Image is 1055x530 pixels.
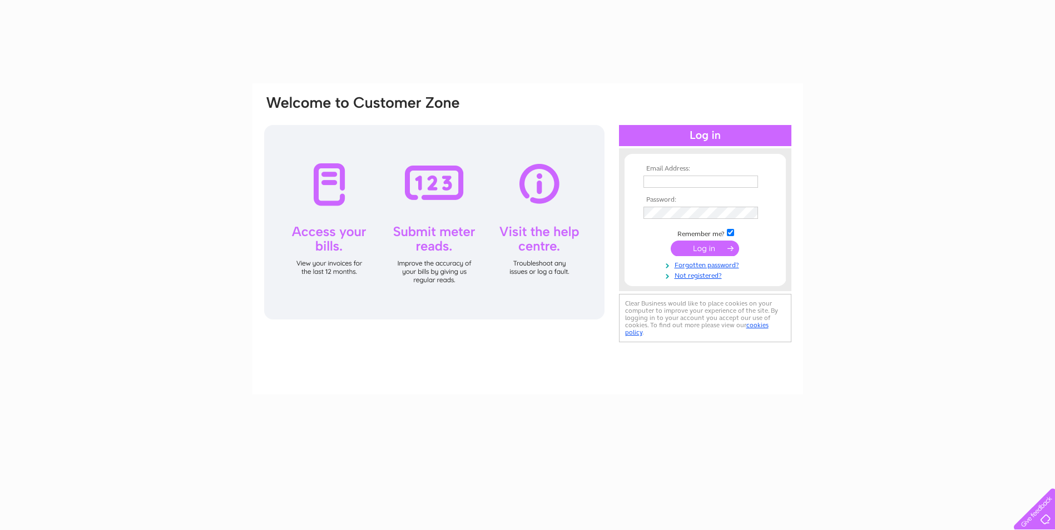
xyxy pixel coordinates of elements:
[643,269,770,280] a: Not registered?
[619,294,791,342] div: Clear Business would like to place cookies on your computer to improve your experience of the sit...
[641,227,770,238] td: Remember me?
[671,241,739,256] input: Submit
[641,165,770,173] th: Email Address:
[643,259,770,269] a: Forgotten password?
[625,321,769,336] a: cookies policy
[641,196,770,204] th: Password:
